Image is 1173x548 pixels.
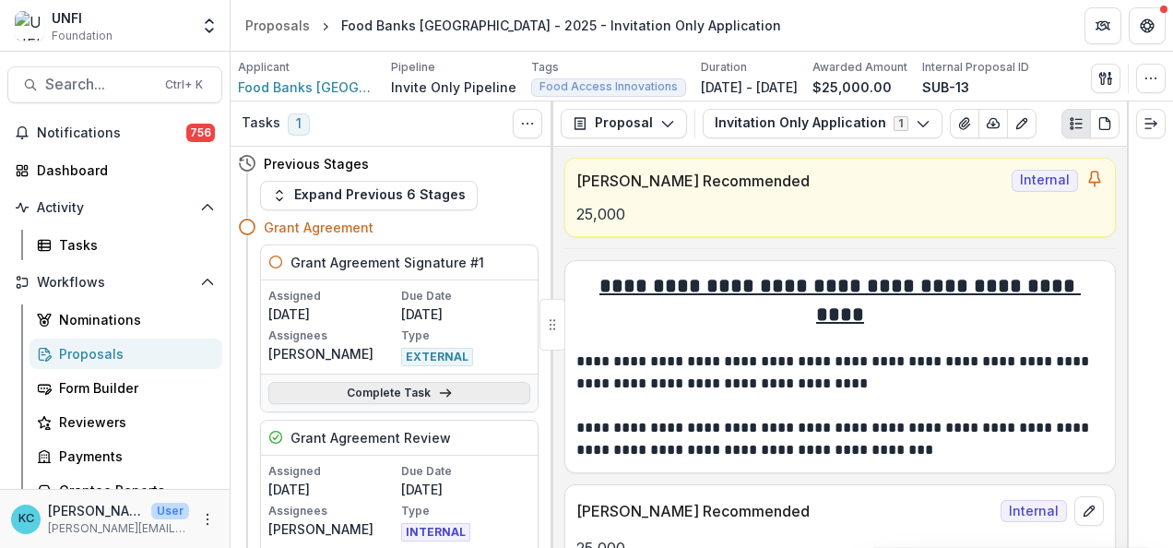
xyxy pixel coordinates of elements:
[260,181,478,210] button: Expand Previous 6 Stages
[812,77,892,97] p: $25,000.00
[1007,109,1037,138] button: Edit as form
[186,124,215,142] span: 756
[59,412,207,432] div: Reviewers
[576,170,1004,192] p: [PERSON_NAME] Recommended
[922,59,1029,76] p: Internal Proposal ID
[30,475,222,506] a: Grantee Reports
[48,501,144,520] p: [PERSON_NAME]
[401,288,530,304] p: Due Date
[341,16,781,35] div: Food Banks [GEOGRAPHIC_DATA] - 2025 - Invitation Only Application
[401,480,530,499] p: [DATE]
[1012,170,1078,192] span: Internal
[391,59,435,76] p: Pipeline
[30,230,222,260] a: Tasks
[196,508,219,530] button: More
[1061,109,1091,138] button: Plaintext view
[238,12,788,39] nav: breadcrumb
[1090,109,1120,138] button: PDF view
[268,503,397,519] p: Assignees
[290,253,484,272] h5: Grant Agreement Signature #1
[401,463,530,480] p: Due Date
[264,218,373,237] h4: Grant Agreement
[196,7,222,44] button: Open entity switcher
[268,304,397,324] p: [DATE]
[1136,109,1166,138] button: Expand right
[268,519,397,539] p: [PERSON_NAME]
[15,11,44,41] img: UNFI
[401,328,530,344] p: Type
[45,76,154,93] span: Search...
[18,513,34,525] div: Kristine Creveling
[290,428,451,447] h5: Grant Agreement Review
[30,339,222,369] a: Proposals
[30,441,222,471] a: Payments
[151,503,189,519] p: User
[59,235,207,255] div: Tasks
[401,523,470,542] span: INTERNAL
[391,77,516,97] p: Invite Only Pipeline
[1074,496,1104,526] button: edit
[30,373,222,403] a: Form Builder
[238,12,317,39] a: Proposals
[7,118,222,148] button: Notifications756
[268,344,397,363] p: [PERSON_NAME]
[268,288,397,304] p: Assigned
[7,268,222,297] button: Open Workflows
[1001,500,1067,522] span: Internal
[52,28,113,44] span: Foundation
[59,447,207,466] div: Payments
[268,328,397,344] p: Assignees
[1084,7,1121,44] button: Partners
[37,161,207,180] div: Dashboard
[950,109,979,138] button: View Attached Files
[701,77,798,97] p: [DATE] - [DATE]
[30,304,222,335] a: Nominations
[7,193,222,222] button: Open Activity
[513,109,542,138] button: Toggle View Cancelled Tasks
[242,115,280,131] h3: Tasks
[564,158,1116,237] a: [PERSON_NAME] RecommendedInternal25,000
[401,503,530,519] p: Type
[7,66,222,103] button: Search...
[401,348,473,366] span: EXTERNAL
[59,481,207,500] div: Grantee Reports
[7,155,222,185] a: Dashboard
[245,16,310,35] div: Proposals
[576,203,1104,225] p: 25,000
[701,59,747,76] p: Duration
[52,8,113,28] div: UNFI
[561,109,687,138] button: Proposal
[37,200,193,216] span: Activity
[30,407,222,437] a: Reviewers
[703,109,942,138] button: Invitation Only Application1
[59,344,207,363] div: Proposals
[922,77,969,97] p: SUB-13
[539,80,678,93] span: Food Access Innovations
[268,382,530,404] a: Complete Task
[37,125,186,141] span: Notifications
[576,500,993,522] p: [PERSON_NAME] Recommended
[264,154,369,173] h4: Previous Stages
[288,113,310,136] span: 1
[812,59,907,76] p: Awarded Amount
[1129,7,1166,44] button: Get Help
[238,59,290,76] p: Applicant
[238,77,376,97] a: Food Banks [GEOGRAPHIC_DATA]
[59,378,207,398] div: Form Builder
[161,75,207,95] div: Ctrl + K
[268,480,397,499] p: [DATE]
[531,59,559,76] p: Tags
[268,463,397,480] p: Assigned
[48,520,189,537] p: [PERSON_NAME][EMAIL_ADDRESS][PERSON_NAME][DOMAIN_NAME]
[401,304,530,324] p: [DATE]
[37,275,193,291] span: Workflows
[59,310,207,329] div: Nominations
